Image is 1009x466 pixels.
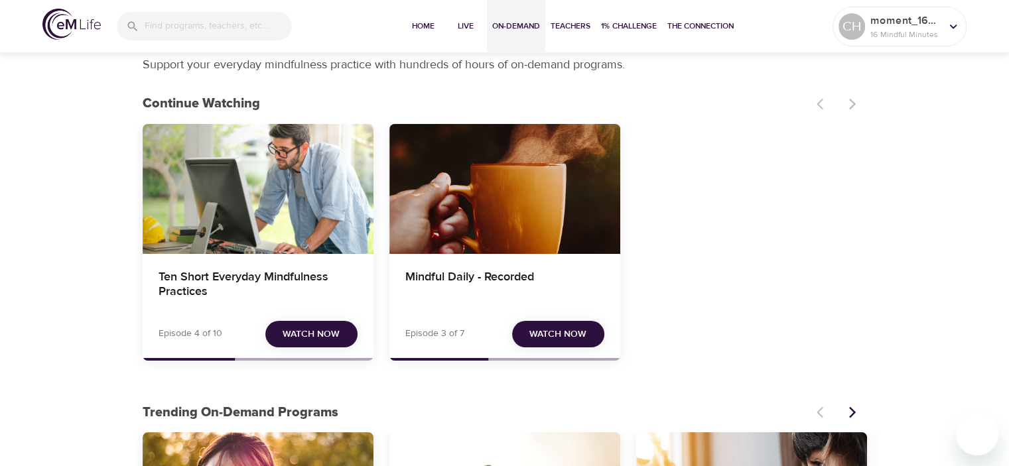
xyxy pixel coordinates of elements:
[492,19,540,33] span: On-Demand
[512,321,604,348] button: Watch Now
[283,326,340,343] span: Watch Now
[145,12,292,40] input: Find programs, teachers, etc...
[405,327,464,341] p: Episode 3 of 7
[407,19,439,33] span: Home
[389,124,620,254] button: Mindful Daily - Recorded
[143,402,809,422] p: Trending On-Demand Programs
[870,29,941,40] p: 16 Mindful Minutes
[601,19,657,33] span: 1% Challenge
[870,13,941,29] p: moment_1685053182
[159,270,358,302] h4: Ten Short Everyday Mindfulness Practices
[450,19,482,33] span: Live
[529,326,586,343] span: Watch Now
[159,327,222,341] p: Episode 4 of 10
[143,124,373,254] button: Ten Short Everyday Mindfulness Practices
[839,13,865,40] div: CH
[405,270,604,302] h4: Mindful Daily - Recorded
[143,56,640,74] p: Support your everyday mindfulness practice with hundreds of hours of on-demand programs.
[265,321,358,348] button: Watch Now
[42,9,101,40] img: logo
[956,413,998,455] iframe: Button to launch messaging window
[838,398,867,427] button: Next items
[551,19,590,33] span: Teachers
[143,96,809,111] h3: Continue Watching
[667,19,734,33] span: The Connection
